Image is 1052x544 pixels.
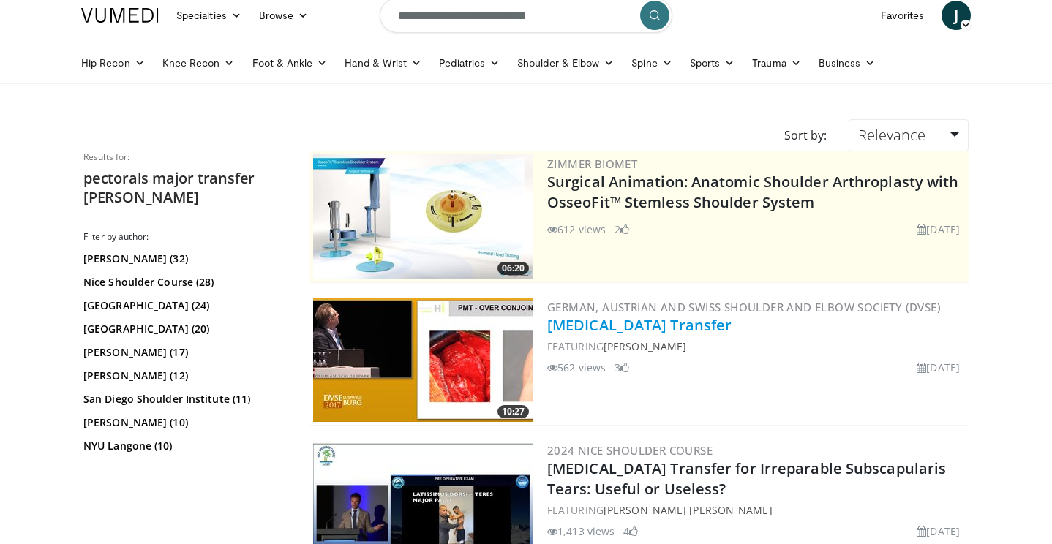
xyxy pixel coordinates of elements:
a: [MEDICAL_DATA] Transfer for Irreparable Subscapularis Tears: Useful or Useless? [547,458,946,499]
a: [PERSON_NAME] (10) [83,415,285,430]
li: 562 views [547,360,606,375]
a: Sports [681,48,744,78]
span: 06:20 [497,262,529,275]
div: FEATURING [547,339,966,354]
span: 10:27 [497,405,529,418]
a: Pediatrics [430,48,508,78]
a: [PERSON_NAME] [604,339,686,353]
a: German, Austrian and Swiss Shoulder and Elbow Society (DVSE) [547,300,941,314]
a: [PERSON_NAME] (17) [83,345,285,360]
span: Relevance [858,125,925,145]
li: [DATE] [917,360,960,375]
a: Specialties [168,1,250,30]
h3: Filter by author: [83,231,288,243]
a: 06:20 [313,154,533,279]
img: 84e7f812-2061-4fff-86f6-cdff29f66ef4.300x170_q85_crop-smart_upscale.jpg [313,154,533,279]
a: Foot & Ankle [244,48,337,78]
a: Hip Recon [72,48,154,78]
a: Relevance [849,119,969,151]
a: [PERSON_NAME] (12) [83,369,285,383]
a: Browse [250,1,318,30]
a: Favorites [872,1,933,30]
a: NYU Langone (10) [83,439,285,453]
a: J [942,1,971,30]
li: 4 [623,524,638,539]
li: [DATE] [917,222,960,237]
li: [DATE] [917,524,960,539]
a: [MEDICAL_DATA] Transfer [547,315,732,335]
p: Results for: [83,151,288,163]
a: [GEOGRAPHIC_DATA] (20) [83,322,285,336]
li: 1,413 views [547,524,615,539]
a: Trauma [743,48,810,78]
a: 10:27 [313,298,533,422]
a: Shoulder & Elbow [508,48,623,78]
li: 2 [615,222,629,237]
img: 5f952b90-b330-4d80-a0c1-735ae38b6573.300x170_q85_crop-smart_upscale.jpg [313,298,533,422]
a: Hand & Wrist [336,48,430,78]
a: Zimmer Biomet [547,156,637,171]
a: Surgical Animation: Anatomic Shoulder Arthroplasty with OsseoFit™ Stemless Shoulder System [547,172,959,212]
li: 3 [615,360,629,375]
a: Nice Shoulder Course (28) [83,275,285,290]
a: Spine [623,48,680,78]
a: [GEOGRAPHIC_DATA] (24) [83,298,285,313]
a: Business [810,48,884,78]
a: [PERSON_NAME] [PERSON_NAME] [604,503,773,517]
a: 2024 Nice Shoulder Course [547,443,713,458]
a: [PERSON_NAME] (32) [83,252,285,266]
a: Knee Recon [154,48,244,78]
div: FEATURING [547,502,966,518]
li: 612 views [547,222,606,237]
img: VuMedi Logo [81,8,159,23]
div: Sort by: [773,119,838,151]
h2: pectorals major transfer [PERSON_NAME] [83,169,288,207]
a: San Diego Shoulder Institute (11) [83,392,285,407]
